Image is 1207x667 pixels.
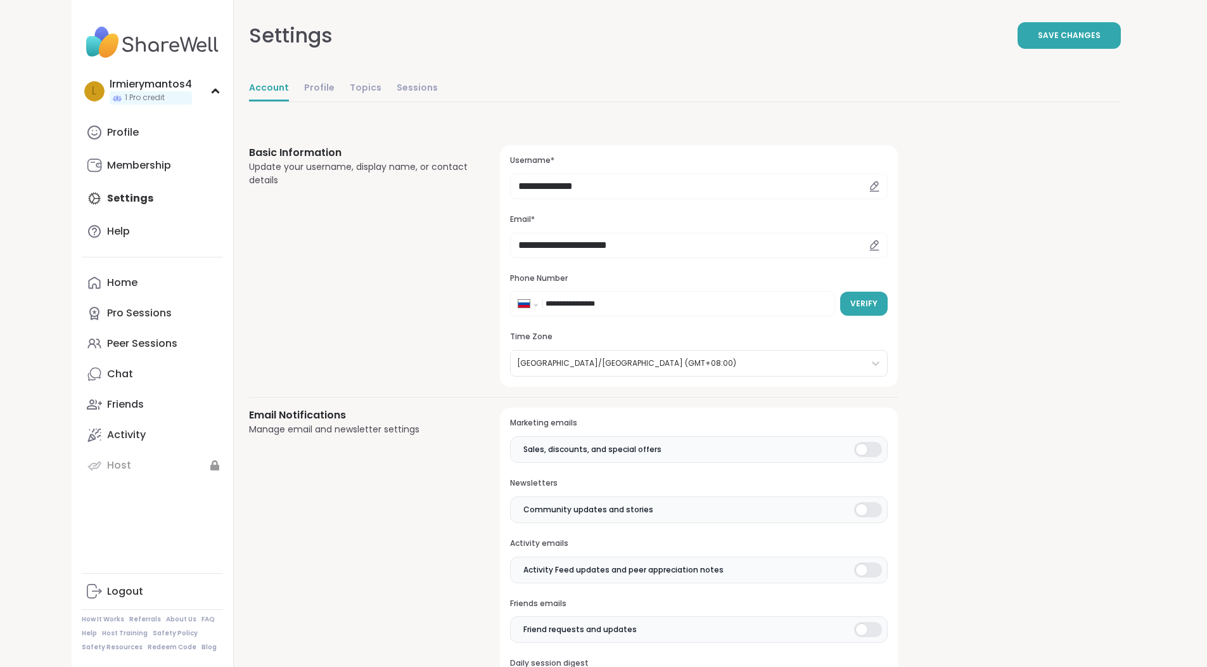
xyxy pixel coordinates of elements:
[510,332,887,342] h3: Time Zone
[850,298,878,309] span: Verify
[249,145,470,160] h3: Basic Information
[107,398,144,411] div: Friends
[82,20,223,65] img: ShareWell Nav Logo
[304,76,335,101] a: Profile
[82,268,223,298] a: Home
[249,408,470,423] h3: Email Notifications
[107,337,177,351] div: Peer Sessions
[107,276,137,290] div: Home
[523,564,724,576] span: Activity Feed updates and peer appreciation notes
[102,629,148,638] a: Host Training
[201,643,217,652] a: Blog
[82,629,97,638] a: Help
[82,389,223,420] a: Friends
[125,93,165,103] span: 1 Pro credit
[350,76,381,101] a: Topics
[92,83,96,100] span: l
[82,359,223,389] a: Chat
[82,420,223,450] a: Activity
[249,160,470,187] div: Update your username, display name, or contact details
[82,117,223,148] a: Profile
[107,126,139,139] div: Profile
[107,428,146,442] div: Activity
[82,298,223,328] a: Pro Sessions
[107,306,172,320] div: Pro Sessions
[107,224,130,238] div: Help
[510,273,887,284] h3: Phone Number
[129,615,161,624] a: Referrals
[397,76,438,101] a: Sessions
[249,76,289,101] a: Account
[249,20,333,51] div: Settings
[82,150,223,181] a: Membership
[523,624,637,635] span: Friend requests and updates
[82,576,223,607] a: Logout
[201,615,215,624] a: FAQ
[107,367,133,381] div: Chat
[82,450,223,481] a: Host
[1038,30,1101,41] span: Save Changes
[249,423,470,436] div: Manage email and newsletter settings
[82,643,143,652] a: Safety Resources
[840,292,888,316] button: Verify
[110,77,192,91] div: lrmierymantos4
[510,599,887,609] h3: Friends emails
[82,216,223,247] a: Help
[523,504,653,515] span: Community updates and stories
[148,643,196,652] a: Redeem Code
[82,328,223,359] a: Peer Sessions
[1018,22,1121,49] button: Save Changes
[107,585,143,599] div: Logout
[166,615,196,624] a: About Us
[510,155,887,166] h3: Username*
[107,159,171,172] div: Membership
[510,478,887,489] h3: Newsletters
[107,458,131,472] div: Host
[153,629,198,638] a: Safety Policy
[510,214,887,225] h3: Email*
[510,538,887,549] h3: Activity emails
[510,418,887,429] h3: Marketing emails
[523,444,661,455] span: Sales, discounts, and special offers
[82,615,124,624] a: How It Works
